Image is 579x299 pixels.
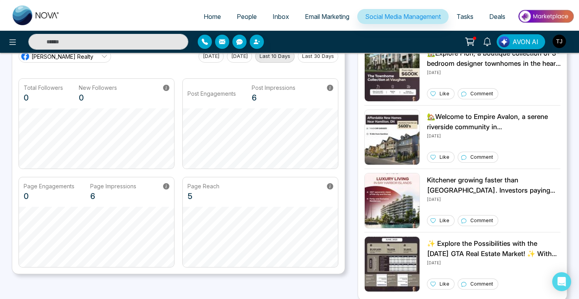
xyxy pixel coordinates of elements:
button: [DATE] [227,50,252,63]
img: User Avatar [553,35,566,48]
a: Inbox [265,9,297,24]
span: Social Media Management [365,13,441,20]
p: Total Followers [24,84,63,92]
p: Like [440,154,449,161]
button: Last 30 Days [298,50,338,63]
p: Kitchener growing faster than [GEOGRAPHIC_DATA]. Investors paying attention. you? 📉 Vacancy rates [427,175,560,195]
span: People [237,13,257,20]
span: Deals [489,13,505,20]
img: Market-place.gif [517,7,574,25]
p: 0 [24,190,74,202]
p: Page Reach [187,182,219,190]
img: Unable to load img. [364,110,420,165]
a: Tasks [449,9,481,24]
p: Comment [470,90,493,97]
p: Like [440,280,449,288]
div: Open Intercom Messenger [552,272,571,291]
p: Post Impressions [252,84,295,92]
p: Comment [470,154,493,161]
img: Unable to load img. [364,46,420,102]
a: Email Marketing [297,9,357,24]
img: Unable to load img. [364,236,420,292]
p: 6 [252,92,295,104]
button: AVON AI [497,34,545,49]
p: Page Engagements [24,182,74,190]
button: Last 10 Days [255,50,295,63]
p: [DATE] [427,259,560,266]
p: 0 [79,92,117,104]
a: Home [196,9,229,24]
span: [PERSON_NAME] Realty [32,52,93,61]
p: [DATE] [427,132,560,139]
p: 🏡Explore Flori, a boutique collection of 3-bedroom designer townhomes in the heart of [GEOGRAPHIC... [427,48,560,69]
p: Page Impressions [90,182,136,190]
span: Tasks [457,13,473,20]
p: 0 [24,92,63,104]
span: Home [204,13,221,20]
p: 6 [90,190,136,202]
img: Lead Flow [499,36,510,47]
a: Social Media Management [357,9,449,24]
p: New Followers [79,84,117,92]
p: Like [440,217,449,224]
p: Comment [470,280,493,288]
a: Deals [481,9,513,24]
p: Comment [470,217,493,224]
p: [DATE] [427,69,560,76]
p: 🏡Welcome to Empire Avalon, a serene riverside community in [GEOGRAPHIC_DATA], featuring spacious ... [427,112,560,132]
p: ✨ Explore the Possibilities with the [DATE] GTA Real Estate Market! ✨ With an average selling pri... [427,239,560,259]
a: People [229,9,265,24]
span: AVON AI [512,37,538,46]
span: Inbox [273,13,289,20]
span: Email Marketing [305,13,349,20]
p: 5 [187,190,219,202]
p: Post Engagements [187,89,236,98]
p: [DATE] [427,195,560,202]
p: Like [440,90,449,97]
img: Nova CRM Logo [13,6,60,25]
img: Unable to load img. [364,173,420,228]
button: [DATE] [199,50,224,63]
